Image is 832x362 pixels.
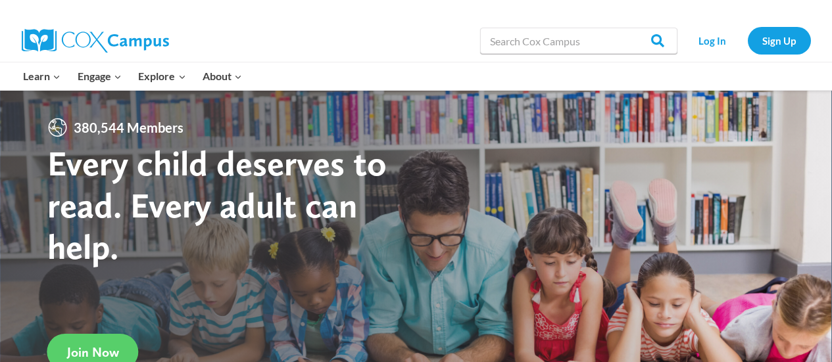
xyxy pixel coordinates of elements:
[684,27,741,54] a: Log In
[138,68,185,85] span: Explore
[22,29,169,53] img: Cox Campus
[23,68,61,85] span: Learn
[203,68,242,85] span: About
[67,344,119,360] span: Join Now
[47,142,387,267] strong: Every child deserves to read. Every adult can help.
[480,28,677,54] input: Search Cox Campus
[748,27,811,54] a: Sign Up
[684,27,811,54] nav: Secondary Navigation
[68,117,189,138] span: 380,544 Members
[15,62,251,90] nav: Primary Navigation
[78,68,122,85] span: Engage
